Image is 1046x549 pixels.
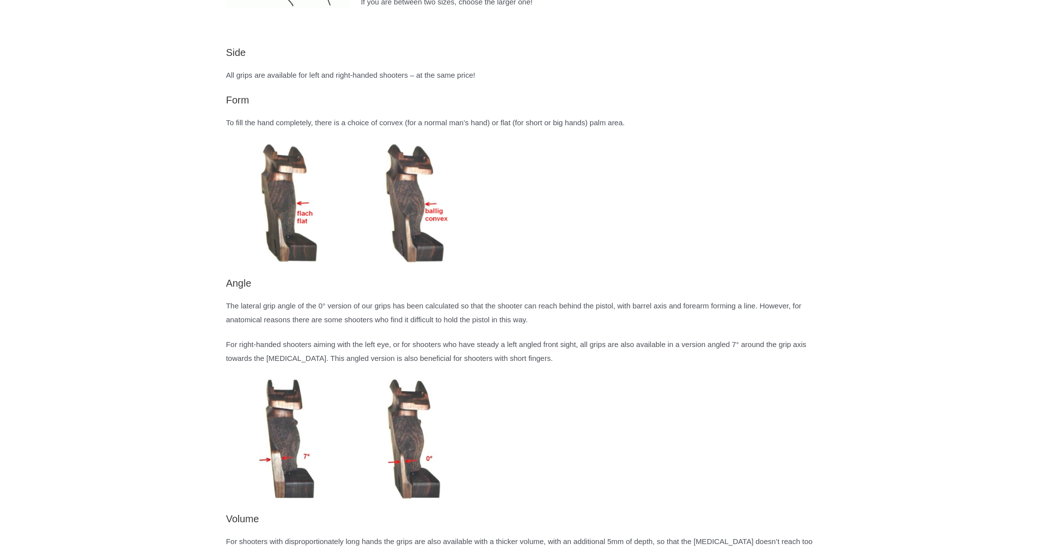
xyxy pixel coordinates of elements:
[226,277,820,289] h4: Angle
[226,513,820,525] h4: Volume
[226,47,820,58] h4: Side
[226,338,820,366] p: For right-handed shooters aiming with the left eye, or for shooters who have steady a left angled...
[226,68,820,82] p: All grips are available for left and right-handed shooters – at the same price!
[226,94,820,106] h4: Form
[226,116,820,130] p: To fill the hand completely, there is a choice of convex (for a normal man’s hand) or flat (for s...
[226,299,820,327] p: The lateral grip angle of the 0° version of our grips has been calculated so that the shooter can...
